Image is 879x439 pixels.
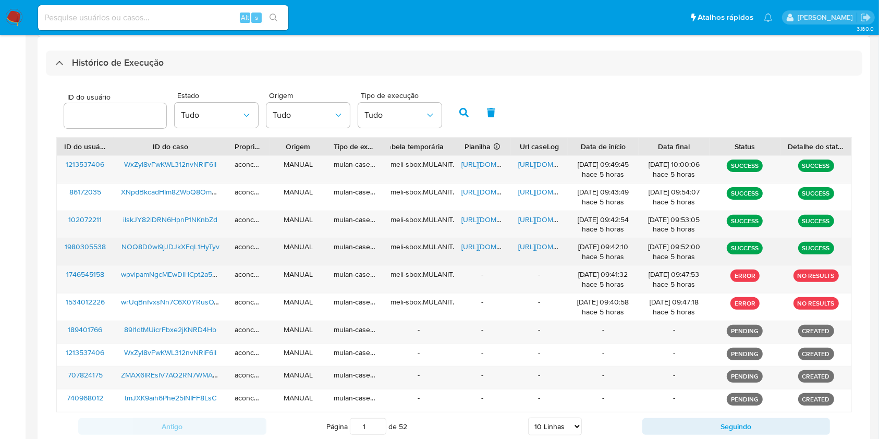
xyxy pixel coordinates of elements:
[38,11,288,25] input: Pesquise usuários ou casos...
[860,12,871,23] a: Sair
[764,13,773,22] a: Notificações
[798,13,857,22] p: ana.conceicao@mercadolivre.com
[263,10,284,25] button: search-icon
[255,13,258,22] span: s
[698,12,753,23] span: Atalhos rápidos
[857,25,874,33] span: 3.160.0
[241,13,249,22] span: Alt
